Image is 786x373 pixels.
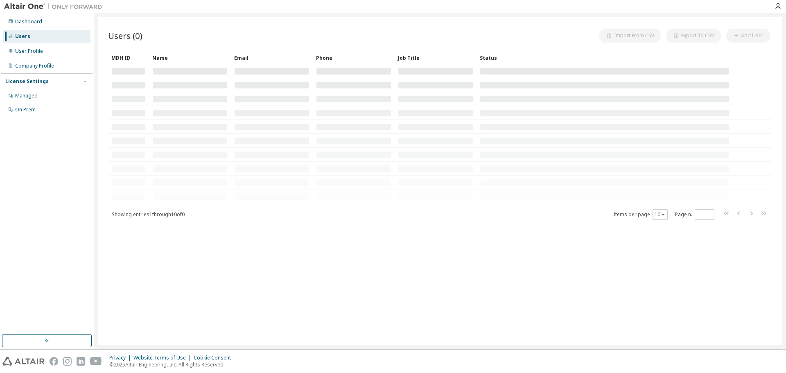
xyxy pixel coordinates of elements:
div: Managed [15,93,38,99]
div: Cookie Consent [194,355,236,361]
button: 10 [655,211,666,218]
span: Page n. [675,209,714,220]
div: MDH ID [111,51,146,64]
img: instagram.svg [63,357,72,366]
button: Add User [726,29,770,43]
img: Altair One [4,2,106,11]
span: Users (0) [108,30,142,41]
div: User Profile [15,48,43,54]
p: © 2025 Altair Engineering, Inc. All Rights Reserved. [109,361,236,368]
div: On Prem [15,106,36,113]
button: Import From CSV [599,29,661,43]
div: Website Terms of Use [133,355,194,361]
div: Company Profile [15,63,54,69]
div: Dashboard [15,18,42,25]
img: altair_logo.svg [2,357,45,366]
div: Phone [316,51,391,64]
button: Export To CSV [666,29,721,43]
div: Job Title [398,51,473,64]
div: Users [15,33,30,40]
div: Email [234,51,309,64]
span: Items per page [614,209,668,220]
div: Privacy [109,355,133,361]
div: Status [480,51,730,64]
div: Name [152,51,228,64]
img: youtube.svg [90,357,102,366]
div: License Settings [5,78,49,85]
img: linkedin.svg [77,357,85,366]
img: facebook.svg [50,357,58,366]
span: Showing entries 1 through 10 of 0 [112,211,185,218]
